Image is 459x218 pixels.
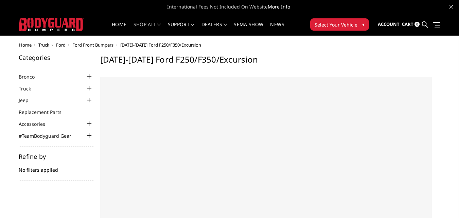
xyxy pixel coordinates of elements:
[38,42,49,48] a: Truck
[19,54,93,61] h5: Categories
[315,21,357,28] span: Select Your Vehicle
[378,15,400,34] a: Account
[402,21,413,27] span: Cart
[120,42,201,48] span: [DATE]-[DATE] Ford F250/F350/Excursion
[19,97,37,104] a: Jeep
[19,120,54,128] a: Accessories
[19,153,93,181] div: No filters applied
[19,108,70,116] a: Replacement Parts
[362,21,365,28] span: ▾
[168,22,195,35] a: Support
[134,22,161,35] a: shop all
[270,22,284,35] a: News
[310,18,369,31] button: Select Your Vehicle
[72,42,113,48] a: Ford Front Bumpers
[268,3,290,10] a: More Info
[378,21,400,27] span: Account
[56,42,66,48] a: Ford
[112,22,126,35] a: Home
[201,22,227,35] a: Dealers
[19,132,80,139] a: #TeamBodyguard Gear
[414,22,420,27] span: 0
[19,153,93,160] h5: Refine by
[100,54,432,70] h1: [DATE]-[DATE] Ford F250/F350/Excursion
[19,85,39,92] a: Truck
[19,18,84,31] img: BODYGUARD BUMPERS
[402,15,420,34] a: Cart 0
[19,73,43,80] a: Bronco
[234,22,263,35] a: SEMA Show
[19,42,32,48] a: Home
